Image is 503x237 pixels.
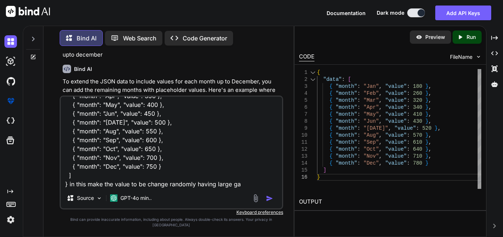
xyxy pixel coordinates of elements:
span: } [425,118,428,124]
img: chevron down [475,54,482,60]
span: , [388,125,391,131]
textarea: { "data": [ { "month": "Jan", "value": 200 }, { "month": "Feb", "value": 250 }, { "month": "Mar",... [61,97,282,188]
span: , [429,146,432,152]
span: } [435,125,437,131]
span: : [357,104,360,110]
span: , [429,132,432,138]
span: : [357,132,360,138]
span: "month" [335,125,357,131]
span: { [330,139,333,145]
div: 7 [299,111,307,118]
div: 2 [299,76,307,83]
span: 260 [413,90,422,96]
span: "Aug" [363,132,379,138]
span: , [429,111,432,117]
span: { [330,111,333,117]
span: , [429,153,432,159]
span: : [357,83,360,89]
span: [ [348,76,351,82]
span: { [330,125,333,131]
img: icon [266,195,273,202]
span: : [357,139,360,145]
p: Run [467,33,476,41]
span: } [425,160,428,166]
span: "value" [385,160,407,166]
span: "Jun" [363,118,379,124]
span: 710 [413,153,422,159]
p: Keyboard preferences [60,209,283,215]
span: 780 [413,160,422,166]
span: , [438,125,441,131]
button: Add API Keys [435,6,491,20]
img: Pick Models [96,195,102,201]
div: CODE [299,53,314,61]
span: "month" [335,132,357,138]
span: "value" [385,146,407,152]
span: , [379,139,382,145]
span: "Feb" [363,90,379,96]
span: "[DATE]" [363,125,388,131]
span: } [425,146,428,152]
p: To extend the JSON data to include values for each month up to December, you can add the remainin... [63,78,282,111]
span: : [407,118,410,124]
span: 320 [413,97,422,103]
span: "value" [385,132,407,138]
span: "month" [335,118,357,124]
span: "value" [385,111,407,117]
img: Bind AI [6,6,50,17]
span: ] [323,167,326,173]
img: preview [416,34,422,40]
div: 1 [299,69,307,76]
span: , [429,118,432,124]
button: Documentation [327,9,366,17]
span: , [429,90,432,96]
span: "Mar" [363,97,379,103]
p: Code Generator [183,34,227,43]
span: "month" [335,111,357,117]
span: "month" [335,104,357,110]
span: : [407,111,410,117]
p: Bind AI [77,34,96,43]
span: "month" [335,153,357,159]
span: } [425,153,428,159]
p: Preview [425,33,445,41]
img: darkAi-studio [4,55,17,68]
span: { [330,104,333,110]
span: : [357,90,360,96]
span: { [330,97,333,103]
span: "value" [385,118,407,124]
span: "value" [385,97,407,103]
div: 5 [299,97,307,104]
span: "Jan" [363,83,379,89]
p: GPT-4o min.. [120,194,152,202]
span: } [425,111,428,117]
span: , [379,97,382,103]
span: "Sep" [363,139,379,145]
span: "Nov" [363,153,379,159]
span: , [429,139,432,145]
span: "value" [394,125,416,131]
div: Click to collapse the range. [308,76,318,83]
span: { [330,153,333,159]
span: { [330,90,333,96]
span: , [379,146,382,152]
span: { [330,132,333,138]
span: Dark mode [377,9,404,17]
span: "month" [335,146,357,152]
span: : [357,125,360,131]
span: 340 [413,104,422,110]
img: githubDark [4,75,17,87]
span: "value" [385,104,407,110]
span: } [425,90,428,96]
span: : [342,76,345,82]
span: "value" [385,153,407,159]
span: , [379,90,382,96]
span: { [330,160,333,166]
span: , [379,160,382,166]
div: Click to collapse the range. [308,69,318,76]
span: "Apr" [363,104,379,110]
span: 520 [422,125,432,131]
div: 13 [299,153,307,160]
img: GPT-4o mini [110,194,117,202]
div: 11 [299,139,307,146]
